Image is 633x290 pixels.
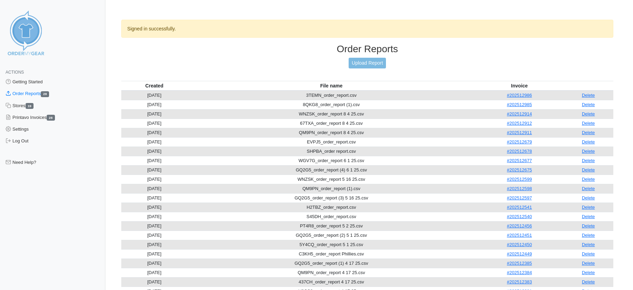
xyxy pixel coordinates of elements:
td: [DATE] [121,175,187,184]
a: #202512451 [507,233,532,238]
a: #202512598 [507,186,532,191]
a: Delete [582,149,595,154]
a: #202512597 [507,195,532,200]
td: [DATE] [121,109,187,119]
td: C3KH5_order_report Phillies.csv [187,249,475,259]
a: #202512541 [507,205,532,210]
td: [DATE] [121,268,187,277]
a: #202512383 [507,279,532,284]
td: GQ2G5_order_report (3) 5 16 25.csv [187,193,475,203]
a: Delete [582,177,595,182]
td: 67TXA_order_report 8 4 25.csv [187,119,475,128]
td: WGV7G_order_report 6 1 25.csv [187,156,475,165]
a: Delete [582,223,595,228]
a: Upload Report [349,58,386,68]
span: 28 [47,115,55,121]
span: 28 [41,91,49,97]
a: Delete [582,158,595,163]
a: #202512911 [507,130,532,135]
a: Delete [582,93,595,98]
a: #202512449 [507,251,532,256]
a: #202512914 [507,111,532,116]
a: Delete [582,186,595,191]
a: Delete [582,261,595,266]
h3: Order Reports [121,43,613,55]
td: [DATE] [121,147,187,156]
a: #202512675 [507,167,532,172]
th: Invoice [475,81,564,91]
td: [DATE] [121,259,187,268]
a: #202512456 [507,223,532,228]
td: WNZSK_order_report 5 16 25.csv [187,175,475,184]
a: #202512677 [507,158,532,163]
a: Delete [582,233,595,238]
th: File name [187,81,475,91]
td: GQ2G5_order_report (1) 4 17 25.csv [187,259,475,268]
a: #202512985 [507,102,532,107]
a: Delete [582,111,595,116]
span: Actions [6,70,24,75]
a: #202512384 [507,270,532,275]
a: #202512986 [507,93,532,98]
a: Delete [582,205,595,210]
td: [DATE] [121,203,187,212]
td: H2TBZ_order_report.csv [187,203,475,212]
td: WNZSK_order_report 8 4 25.csv [187,109,475,119]
td: QM9PN_order_report 8 4 25.csv [187,128,475,137]
td: [DATE] [121,119,187,128]
td: [DATE] [121,240,187,249]
td: 437CH_order_report 4 17 25.csv [187,277,475,287]
a: Delete [582,251,595,256]
a: Delete [582,167,595,172]
a: Delete [582,195,595,200]
a: Delete [582,102,595,107]
td: 8QKG8_order_report (1).csv [187,100,475,109]
td: [DATE] [121,91,187,100]
td: [DATE] [121,277,187,287]
td: [DATE] [121,100,187,109]
td: [DATE] [121,249,187,259]
a: #202512679 [507,139,532,144]
td: [DATE] [121,193,187,203]
a: #202512678 [507,149,532,154]
td: EVPJ5_order_report.csv [187,137,475,147]
a: Delete [582,242,595,247]
a: Delete [582,130,595,135]
td: QM9PN_order_report (1).csv [187,184,475,193]
a: #202512385 [507,261,532,266]
a: #202512540 [507,214,532,219]
a: #202512912 [507,121,532,126]
a: Delete [582,139,595,144]
span: 19 [26,103,34,109]
a: Delete [582,121,595,126]
td: 3TEMN_order_report.csv [187,91,475,100]
td: PT4R8_order_report 5 2 25.csv [187,221,475,231]
a: #202512599 [507,177,532,182]
td: [DATE] [121,184,187,193]
td: SHPBA_order report.csv [187,147,475,156]
td: 5Y4CQ_order_report 5 1 25.csv [187,240,475,249]
a: Delete [582,279,595,284]
td: S45DH_order_report.csv [187,212,475,221]
td: [DATE] [121,221,187,231]
td: GQ2G5_order_report (2) 5 1 25.csv [187,231,475,240]
td: [DATE] [121,137,187,147]
a: Delete [582,214,595,219]
td: GQ2G5_order_report (4) 6 1 25.csv [187,165,475,175]
td: [DATE] [121,165,187,175]
a: Delete [582,270,595,275]
div: Signed in successfully. [121,20,613,38]
td: QM9PN_order_report 4 17 25.csv [187,268,475,277]
td: [DATE] [121,156,187,165]
td: [DATE] [121,128,187,137]
td: [DATE] [121,212,187,221]
td: [DATE] [121,231,187,240]
th: Created [121,81,187,91]
a: #202512450 [507,242,532,247]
